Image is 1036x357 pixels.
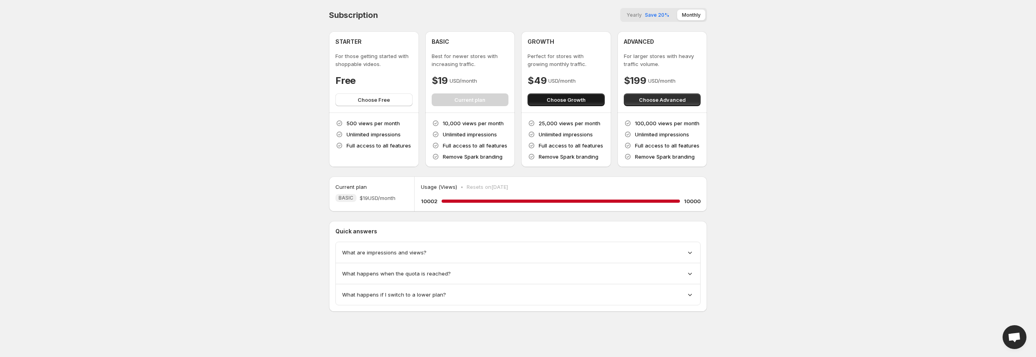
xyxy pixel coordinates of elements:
[432,74,448,87] h4: $19
[335,227,701,235] p: Quick answers
[329,10,378,20] h4: Subscription
[539,153,598,161] p: Remove Spark branding
[539,119,600,127] p: 25,000 views per month
[421,183,457,191] p: Usage (Views)
[467,183,508,191] p: Resets on [DATE]
[624,38,654,46] h4: ADVANCED
[645,12,669,18] span: Save 20%
[335,93,413,106] button: Choose Free
[684,197,701,205] h5: 10000
[1003,325,1026,349] div: Open chat
[677,10,705,20] button: Monthly
[421,197,438,205] h5: 10002
[443,153,502,161] p: Remove Spark branding
[432,52,509,68] p: Best for newer stores with increasing traffic.
[450,77,477,85] p: USD/month
[335,183,367,191] h5: Current plan
[624,74,647,87] h4: $199
[339,195,353,201] span: BASIC
[547,96,586,104] span: Choose Growth
[627,12,642,18] span: Yearly
[648,77,676,85] p: USD/month
[460,183,463,191] p: •
[548,77,576,85] p: USD/month
[528,74,547,87] h4: $49
[342,270,451,277] span: What happens when the quota is reached?
[624,52,701,68] p: For larger stores with heavy traffic volume.
[443,130,497,138] p: Unlimited impressions
[528,38,554,46] h4: GROWTH
[347,119,400,127] p: 500 views per month
[528,93,605,106] button: Choose Growth
[347,130,401,138] p: Unlimited impressions
[639,96,685,104] span: Choose Advanced
[360,194,395,202] span: $19 USD/month
[443,142,507,149] p: Full access to all features
[539,130,593,138] p: Unlimited impressions
[432,38,449,46] h4: BASIC
[443,119,504,127] p: 10,000 views per month
[342,248,426,256] span: What are impressions and views?
[635,153,695,161] p: Remove Spark branding
[635,119,699,127] p: 100,000 views per month
[347,142,411,149] p: Full access to all features
[539,142,603,149] p: Full access to all features
[624,93,701,106] button: Choose Advanced
[335,74,356,87] h4: Free
[335,38,362,46] h4: STARTER
[335,52,413,68] p: For those getting started with shoppable videos.
[635,130,689,138] p: Unlimited impressions
[528,52,605,68] p: Perfect for stores with growing monthly traffic.
[635,142,699,149] p: Full access to all features
[622,10,674,20] button: YearlySave 20%
[342,291,446,299] span: What happens if I switch to a lower plan?
[358,96,390,104] span: Choose Free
